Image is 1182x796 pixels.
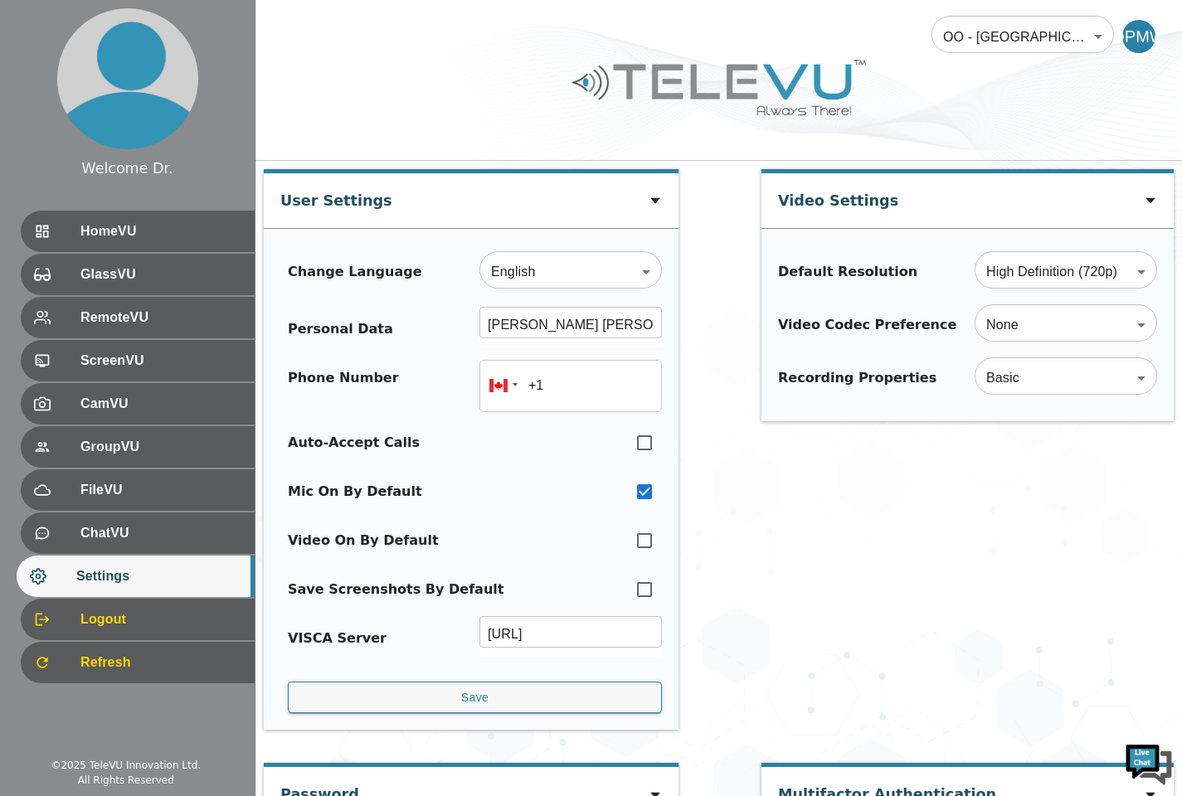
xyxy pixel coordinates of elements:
div: Settings [17,556,255,597]
span: Refresh [80,653,241,672]
span: CamVU [80,394,241,414]
div: Personal Data [288,319,393,339]
div: CamVU [21,383,255,425]
div: Recording Properties [778,368,936,388]
img: d_736959983_company_1615157101543_736959983 [28,77,70,119]
span: Logout [80,609,241,629]
div: All Rights Reserved [78,773,174,788]
div: Chat with us now [86,87,279,109]
div: HomeVU [21,211,255,252]
span: GlassVU [80,265,241,284]
div: FileVU [21,469,255,511]
div: Video Settings [778,173,898,220]
div: Canada: + 1 [479,360,523,412]
div: Video Codec Preference [778,315,956,335]
div: Auto-Accept Calls [288,433,420,453]
span: We're online! [96,209,229,376]
div: VISCA Server [288,629,387,648]
span: Settings [76,566,241,586]
div: ScreenVU [21,340,255,381]
div: GlassVU [21,254,255,295]
div: None [975,302,1157,348]
div: Video On By Default [288,531,439,551]
div: English [479,249,662,295]
div: © 2025 TeleVU Innovation Ltd. [51,758,201,773]
span: RemoteVU [80,308,241,328]
span: HomeVU [80,221,241,241]
div: Change Language [288,262,422,282]
div: Mic On By Default [288,482,422,502]
span: ChatVU [80,523,241,543]
div: Welcome Dr. [81,158,173,179]
div: High Definition (720p) [975,249,1157,295]
span: ScreenVU [80,351,241,371]
img: Logo [570,53,868,122]
div: OO - [GEOGRAPHIC_DATA] - [PERSON_NAME] [MTRP] [931,13,1114,60]
img: profile.png [57,8,198,149]
div: RemoteVU [21,297,255,338]
span: FileVU [80,480,241,500]
div: Refresh [21,642,255,683]
div: GroupVU [21,426,255,468]
span: GroupVU [80,437,241,457]
input: 1 (702) 123-4567 [479,360,662,412]
div: Logout [21,599,255,640]
img: Chat Widget [1124,738,1174,788]
div: User Settings [280,173,392,220]
div: Phone Number [288,368,399,404]
div: Minimize live chat window [272,8,312,48]
div: Save Screenshots By Default [288,580,503,599]
div: Default Resolution [778,262,917,282]
div: ChatVU [21,512,255,554]
button: Save [288,682,662,714]
div: Basic [975,355,1157,401]
textarea: Type your message and hit 'Enter' [8,453,316,511]
div: DPMW [1122,20,1155,53]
